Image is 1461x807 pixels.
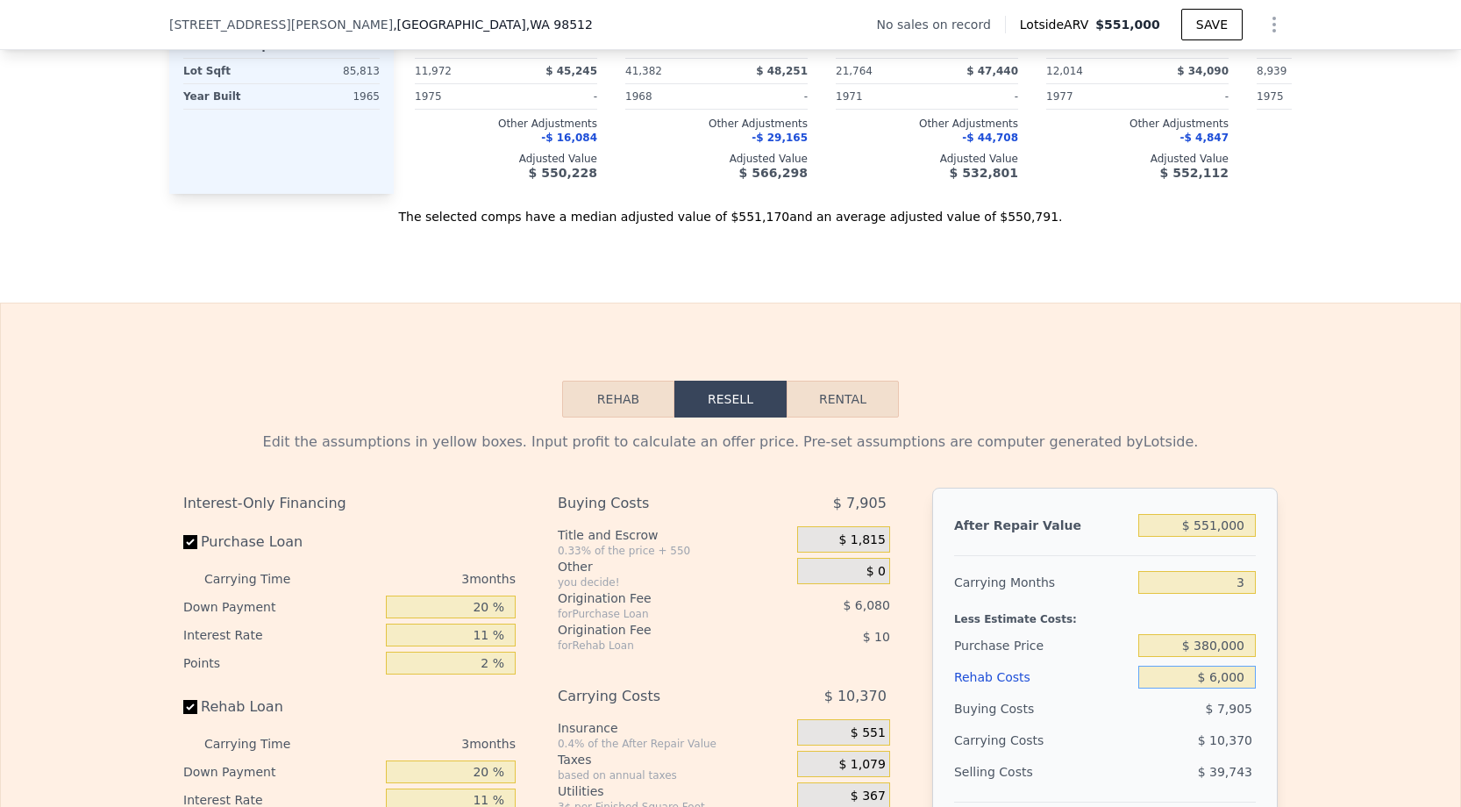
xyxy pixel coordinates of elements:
[558,719,790,737] div: Insurance
[558,737,790,751] div: 0.4% of the After Repair Value
[415,117,597,131] div: Other Adjustments
[558,681,753,712] div: Carrying Costs
[954,510,1131,541] div: After Repair Value
[183,526,379,558] label: Purchase Loan
[415,152,597,166] div: Adjusted Value
[1046,117,1229,131] div: Other Adjustments
[1257,152,1439,166] div: Adjusted Value
[625,117,808,131] div: Other Adjustments
[836,117,1018,131] div: Other Adjustments
[183,84,278,109] div: Year Built
[558,607,753,621] div: for Purchase Loan
[1257,65,1286,77] span: 8,939
[1046,84,1134,109] div: 1977
[1177,65,1229,77] span: $ 34,090
[966,65,1018,77] span: $ 47,440
[1257,7,1292,42] button: Show Options
[836,152,1018,166] div: Adjusted Value
[866,564,886,580] span: $ 0
[1141,84,1229,109] div: -
[558,544,790,558] div: 0.33% of the price + 550
[877,16,1005,33] div: No sales on record
[833,488,887,519] span: $ 7,905
[1020,16,1095,33] span: Lotside ARV
[325,565,516,593] div: 3 months
[1257,84,1344,109] div: 1975
[558,639,753,653] div: for Rehab Loan
[954,630,1131,661] div: Purchase Price
[558,768,790,782] div: based on annual taxes
[752,132,808,144] span: -$ 29,165
[1198,733,1252,747] span: $ 10,370
[183,691,379,723] label: Rehab Loan
[1181,9,1243,40] button: SAVE
[950,166,1018,180] span: $ 532,801
[625,65,662,77] span: 41,382
[204,730,318,758] div: Carrying Time
[285,59,380,83] div: 85,813
[954,693,1131,725] div: Buying Costs
[1180,132,1229,144] span: -$ 4,847
[183,758,379,786] div: Down Payment
[851,789,886,804] span: $ 367
[838,757,885,773] span: $ 1,079
[183,649,379,677] div: Points
[541,132,597,144] span: -$ 16,084
[851,725,886,741] span: $ 551
[1198,765,1252,779] span: $ 39,743
[558,621,753,639] div: Origination Fee
[562,381,674,418] button: Rehab
[824,681,887,712] span: $ 10,370
[285,84,380,109] div: 1965
[739,166,808,180] span: $ 566,298
[954,725,1064,756] div: Carrying Costs
[962,132,1018,144] span: -$ 44,708
[558,488,753,519] div: Buying Costs
[843,598,889,612] span: $ 6,080
[558,526,790,544] div: Title and Escrow
[1046,65,1083,77] span: 12,014
[1160,166,1229,180] span: $ 552,112
[169,16,393,33] span: [STREET_ADDRESS][PERSON_NAME]
[545,65,597,77] span: $ 45,245
[183,621,379,649] div: Interest Rate
[954,661,1131,693] div: Rehab Costs
[625,84,713,109] div: 1968
[415,84,502,109] div: 1975
[930,84,1018,109] div: -
[526,18,593,32] span: , WA 98512
[954,567,1131,598] div: Carrying Months
[1046,152,1229,166] div: Adjusted Value
[838,532,885,548] span: $ 1,815
[325,730,516,758] div: 3 months
[558,575,790,589] div: you decide!
[529,166,597,180] span: $ 550,228
[510,84,597,109] div: -
[954,756,1131,788] div: Selling Costs
[863,630,890,644] span: $ 10
[393,16,593,33] span: , [GEOGRAPHIC_DATA]
[558,589,753,607] div: Origination Fee
[169,194,1292,225] div: The selected comps have a median adjusted value of $551,170 and an average adjusted value of $550...
[558,782,790,800] div: Utilities
[1095,18,1160,32] span: $551,000
[836,65,873,77] span: 21,764
[204,565,318,593] div: Carrying Time
[756,65,808,77] span: $ 48,251
[183,535,197,549] input: Purchase Loan
[674,381,787,418] button: Resell
[558,558,790,575] div: Other
[183,488,516,519] div: Interest-Only Financing
[558,751,790,768] div: Taxes
[720,84,808,109] div: -
[1206,702,1252,716] span: $ 7,905
[415,65,452,77] span: 11,972
[954,598,1256,630] div: Less Estimate Costs:
[183,59,278,83] div: Lot Sqft
[183,700,197,714] input: Rehab Loan
[183,432,1278,453] div: Edit the assumptions in yellow boxes. Input profit to calculate an offer price. Pre-set assumptio...
[787,381,899,418] button: Rental
[183,593,379,621] div: Down Payment
[836,84,923,109] div: 1971
[625,152,808,166] div: Adjusted Value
